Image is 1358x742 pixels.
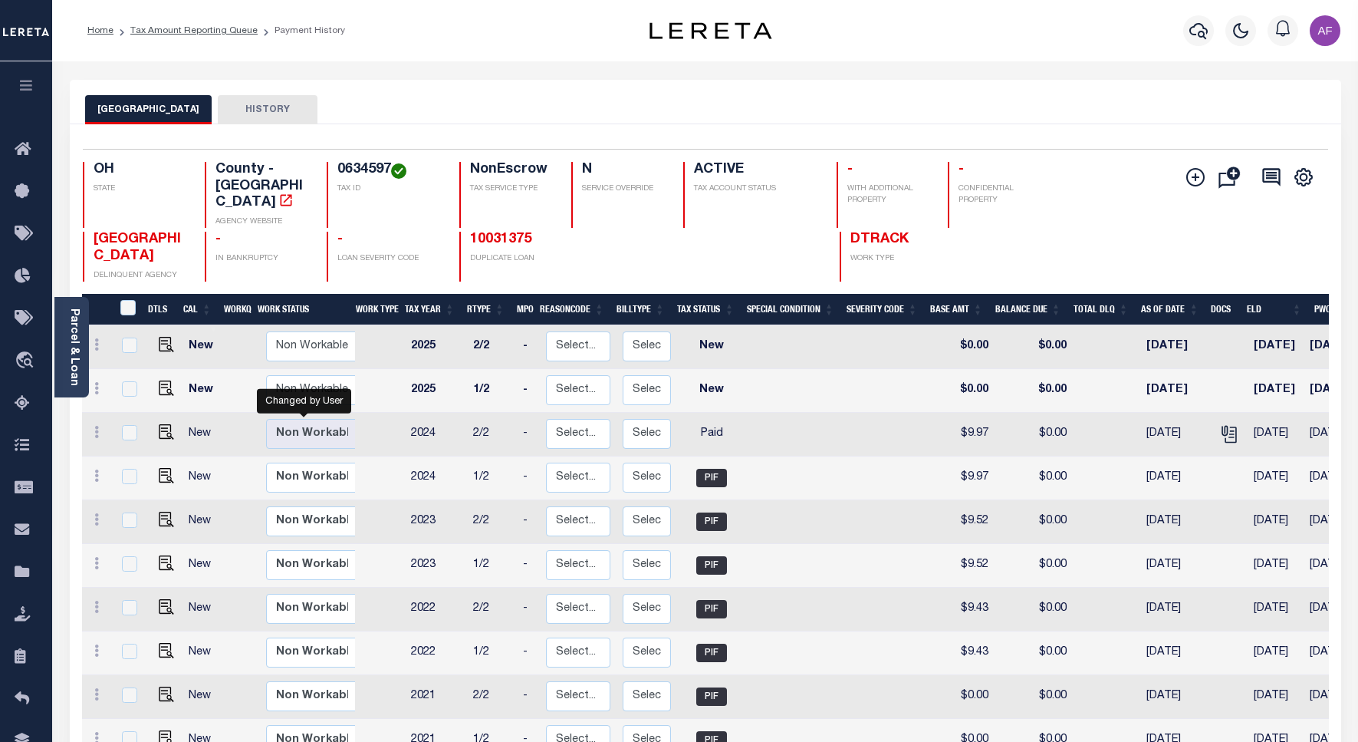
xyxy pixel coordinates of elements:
[399,294,461,325] th: Tax Year: activate to sort column ascending
[405,588,467,632] td: 2022
[87,26,113,35] a: Home
[1140,632,1210,675] td: [DATE]
[461,294,511,325] th: RType: activate to sort column ascending
[182,325,225,369] td: New
[929,675,995,719] td: $0.00
[696,644,727,662] span: PIF
[995,325,1073,369] td: $0.00
[337,183,441,195] p: TAX ID
[182,632,225,675] td: New
[182,413,225,457] td: New
[467,500,517,544] td: 2/2
[177,294,218,325] th: CAL: activate to sort column ascending
[467,588,517,632] td: 2/2
[995,457,1073,500] td: $0.00
[337,162,441,179] h4: 0634597
[696,556,727,575] span: PIF
[467,544,517,588] td: 1/2
[215,232,221,246] span: -
[677,369,746,413] td: New
[467,413,517,457] td: 2/2
[182,588,225,632] td: New
[405,632,467,675] td: 2022
[82,294,111,325] th: &nbsp;&nbsp;&nbsp;&nbsp;&nbsp;&nbsp;&nbsp;&nbsp;&nbsp;&nbsp;
[130,26,258,35] a: Tax Amount Reporting Queue
[467,457,517,500] td: 1/2
[995,413,1073,457] td: $0.00
[696,688,727,706] span: PIF
[1248,544,1304,588] td: [DATE]
[337,232,343,246] span: -
[467,325,517,369] td: 2/2
[111,294,143,325] th: &nbsp;
[405,500,467,544] td: 2023
[840,294,924,325] th: Severity Code: activate to sort column ascending
[182,500,225,544] td: New
[958,183,1051,206] p: CONFIDENTIAL PROPERTY
[582,183,665,195] p: SERVICE OVERRIDE
[182,675,225,719] td: New
[677,325,746,369] td: New
[696,469,727,487] span: PIF
[337,253,441,265] p: LOAN SEVERITY CODE
[929,457,995,500] td: $9.97
[958,163,964,176] span: -
[1248,369,1304,413] td: [DATE]
[995,500,1073,544] td: $0.00
[15,351,39,371] i: travel_explore
[1140,675,1210,719] td: [DATE]
[582,162,665,179] h4: N
[517,413,540,457] td: -
[929,500,995,544] td: $9.52
[405,675,467,719] td: 2021
[694,162,818,179] h4: ACTIVE
[929,413,995,457] td: $9.97
[182,457,225,500] td: New
[1067,294,1135,325] th: Total DLQ: activate to sort column ascending
[610,294,671,325] th: BillType: activate to sort column ascending
[94,162,186,179] h4: OH
[405,369,467,413] td: 2025
[696,513,727,531] span: PIF
[218,95,317,124] button: HISTORY
[1140,369,1210,413] td: [DATE]
[350,294,399,325] th: Work Type
[94,183,186,195] p: STATE
[215,162,308,212] h4: County - [GEOGRAPHIC_DATA]
[929,588,995,632] td: $9.43
[517,544,540,588] td: -
[182,369,225,413] td: New
[929,325,995,369] td: $0.00
[995,632,1073,675] td: $0.00
[1248,325,1304,369] td: [DATE]
[929,632,995,675] td: $9.43
[989,294,1067,325] th: Balance Due: activate to sort column ascending
[1248,632,1304,675] td: [DATE]
[850,232,909,246] span: DTRACK
[405,457,467,500] td: 2024
[847,163,853,176] span: -
[1140,457,1210,500] td: [DATE]
[470,253,668,265] p: DUPLICATE LOAN
[1140,500,1210,544] td: [DATE]
[694,183,818,195] p: TAX ACCOUNT STATUS
[94,232,181,263] span: [GEOGRAPHIC_DATA]
[405,325,467,369] td: 2025
[405,413,467,457] td: 2024
[218,294,252,325] th: WorkQ
[85,95,212,124] button: [GEOGRAPHIC_DATA]
[470,183,553,195] p: TAX SERVICE TYPE
[467,675,517,719] td: 2/2
[517,588,540,632] td: -
[258,24,345,38] li: Payment History
[1140,588,1210,632] td: [DATE]
[1248,413,1304,457] td: [DATE]
[517,369,540,413] td: -
[517,675,540,719] td: -
[847,183,930,206] p: WITH ADDITIONAL PROPERTY
[215,216,308,228] p: AGENCY WEBSITE
[257,389,351,414] div: Changed by User
[995,544,1073,588] td: $0.00
[517,325,540,369] td: -
[1241,294,1308,325] th: ELD: activate to sort column ascending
